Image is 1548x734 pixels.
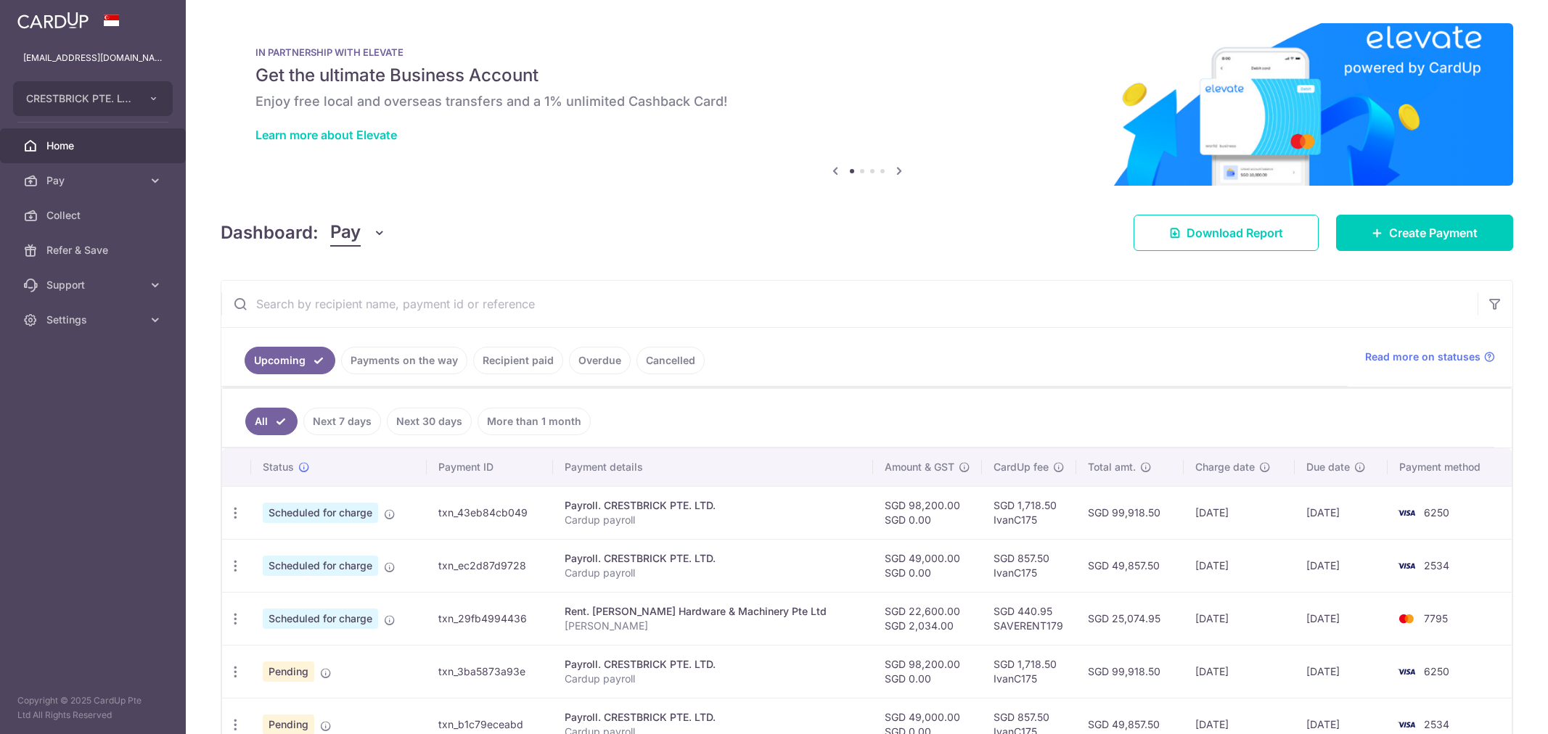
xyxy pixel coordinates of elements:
[565,710,861,725] div: Payroll. CRESTBRICK PTE. LTD.
[26,91,134,106] span: CRESTBRICK PTE. LTD.
[565,498,861,513] div: Payroll. CRESTBRICK PTE. LTD.
[245,347,335,374] a: Upcoming
[565,551,861,566] div: Payroll. CRESTBRICK PTE. LTD.
[1392,504,1421,521] img: Bank Card
[1365,350,1481,364] span: Read more on statuses
[1076,592,1184,645] td: SGD 25,074.95
[1336,215,1513,251] a: Create Payment
[263,609,378,629] span: Scheduled for charge
[330,219,361,247] span: Pay
[427,539,553,592] td: txn_ec2d87d9728
[1295,592,1388,645] td: [DATE]
[46,243,142,257] span: Refer & Save
[569,347,631,374] a: Overdue
[427,486,553,539] td: txn_43eb84cb049
[982,486,1076,539] td: SGD 1,718.50 IvanC175
[341,347,467,374] a: Payments on the way
[1306,460,1350,474] span: Due date
[994,460,1049,474] span: CardUp fee
[221,220,319,246] h4: Dashboard:
[1195,460,1255,474] span: Charge date
[1424,559,1449,572] span: 2534
[473,347,563,374] a: Recipient paid
[1392,557,1421,574] img: Bank Card
[636,347,705,374] a: Cancelled
[565,619,861,633] p: [PERSON_NAME]
[565,513,861,527] p: Cardup payroll
[46,173,142,188] span: Pay
[1388,448,1512,486] th: Payment method
[17,12,89,29] img: CardUp
[427,448,553,486] th: Payment ID
[565,672,861,686] p: Cardup payroll
[478,408,591,435] a: More than 1 month
[1184,486,1295,539] td: [DATE]
[1295,645,1388,698] td: [DATE]
[13,81,173,116] button: CRESTBRICK PTE. LTD.
[1455,690,1533,727] iframe: Opens a widget where you can find more information
[885,460,954,474] span: Amount & GST
[303,408,381,435] a: Next 7 days
[427,592,553,645] td: txn_29fb4994436
[263,460,294,474] span: Status
[565,604,861,619] div: Rent. [PERSON_NAME] Hardware & Machinery Pte Ltd
[1088,460,1136,474] span: Total amt.
[873,645,982,698] td: SGD 98,200.00 SGD 0.00
[330,219,386,247] button: Pay
[1424,612,1448,624] span: 7795
[255,128,397,142] a: Learn more about Elevate
[46,208,142,223] span: Collect
[1392,610,1421,627] img: Bank Card
[46,313,142,327] span: Settings
[982,592,1076,645] td: SGD 440.95 SAVERENT179
[1424,718,1449,730] span: 2534
[255,64,1478,87] h5: Get the ultimate Business Account
[1187,224,1283,242] span: Download Report
[1389,224,1478,242] span: Create Payment
[1076,645,1184,698] td: SGD 99,918.50
[255,46,1478,58] p: IN PARTNERSHIP WITH ELEVATE
[1184,539,1295,592] td: [DATE]
[427,645,553,698] td: txn_3ba5873a93e
[1134,215,1319,251] a: Download Report
[982,645,1076,698] td: SGD 1,718.50 IvanC175
[1392,716,1421,733] img: Bank Card
[873,539,982,592] td: SGD 49,000.00 SGD 0.00
[1424,506,1449,519] span: 6250
[1184,645,1295,698] td: [DATE]
[46,139,142,153] span: Home
[982,539,1076,592] td: SGD 857.50 IvanC175
[1076,486,1184,539] td: SGD 99,918.50
[1184,592,1295,645] td: [DATE]
[1295,539,1388,592] td: [DATE]
[387,408,472,435] a: Next 30 days
[245,408,298,435] a: All
[873,486,982,539] td: SGD 98,200.00 SGD 0.00
[565,657,861,672] div: Payroll. CRESTBRICK PTE. LTD.
[1076,539,1184,592] td: SGD 49,857.50
[23,51,163,65] p: [EMAIL_ADDRESS][DOMAIN_NAME]
[1424,665,1449,677] span: 6250
[46,278,142,292] span: Support
[553,448,873,486] th: Payment details
[873,592,982,645] td: SGD 22,600.00 SGD 2,034.00
[1365,350,1495,364] a: Read more on statuses
[263,503,378,523] span: Scheduled for charge
[255,93,1478,110] h6: Enjoy free local and overseas transfers and a 1% unlimited Cashback Card!
[565,566,861,580] p: Cardup payroll
[263,556,378,576] span: Scheduled for charge
[221,23,1513,186] img: Renovation banner
[1392,663,1421,680] img: Bank Card
[1295,486,1388,539] td: [DATE]
[221,281,1478,327] input: Search by recipient name, payment id or reference
[263,661,314,682] span: Pending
